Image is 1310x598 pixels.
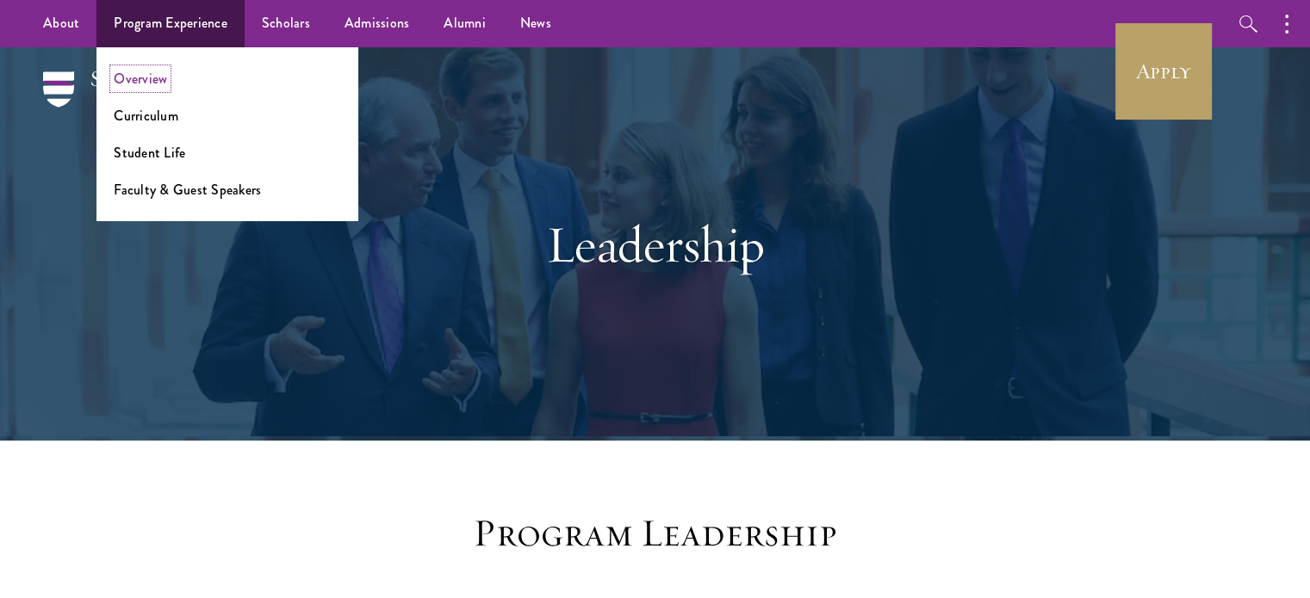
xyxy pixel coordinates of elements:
[114,180,261,200] a: Faculty & Guest Speakers
[43,71,224,132] img: Schwarzman Scholars
[114,143,185,163] a: Student Life
[114,69,167,89] a: Overview
[388,509,922,558] h3: Program Leadership
[358,213,953,275] h1: Leadership
[1115,23,1212,120] a: Apply
[114,106,178,126] a: Curriculum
